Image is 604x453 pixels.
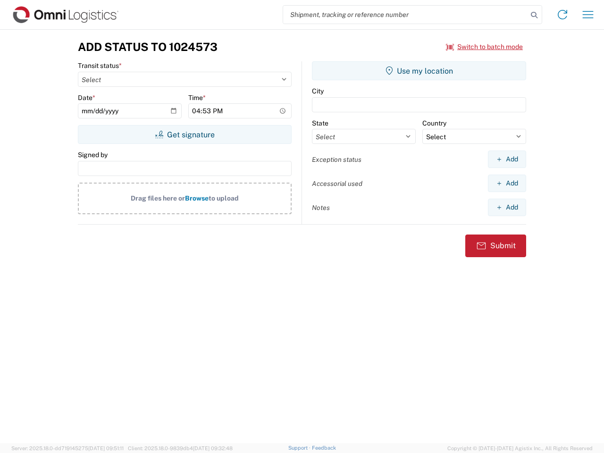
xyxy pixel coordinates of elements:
[312,155,361,164] label: Exception status
[283,6,528,24] input: Shipment, tracking or reference number
[188,93,206,102] label: Time
[312,87,324,95] label: City
[312,119,328,127] label: State
[193,445,233,451] span: [DATE] 09:32:48
[446,39,523,55] button: Switch to batch mode
[312,61,526,80] button: Use my location
[11,445,124,451] span: Server: 2025.18.0-dd719145275
[488,175,526,192] button: Add
[488,199,526,216] button: Add
[88,445,124,451] span: [DATE] 09:51:11
[312,179,362,188] label: Accessorial used
[185,194,209,202] span: Browse
[312,445,336,451] a: Feedback
[78,93,95,102] label: Date
[447,444,593,453] span: Copyright © [DATE]-[DATE] Agistix Inc., All Rights Reserved
[78,125,292,144] button: Get signature
[288,445,312,451] a: Support
[209,194,239,202] span: to upload
[422,119,446,127] label: Country
[78,61,122,70] label: Transit status
[78,40,218,54] h3: Add Status to 1024573
[131,194,185,202] span: Drag files here or
[488,151,526,168] button: Add
[128,445,233,451] span: Client: 2025.18.0-9839db4
[78,151,108,159] label: Signed by
[465,235,526,257] button: Submit
[312,203,330,212] label: Notes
